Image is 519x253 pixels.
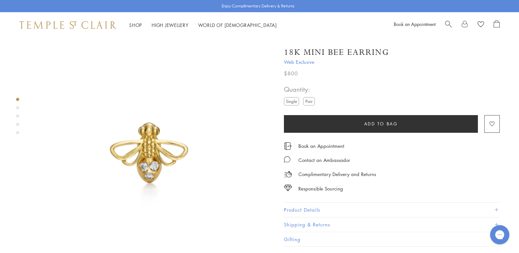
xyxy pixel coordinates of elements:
div: Contact an Ambassador [298,156,350,164]
div: Product gallery navigation [16,96,19,139]
span: Add to bag [364,120,398,127]
a: World of [DEMOGRAPHIC_DATA]World of [DEMOGRAPHIC_DATA] [198,22,277,28]
a: Open Shopping Bag [494,20,500,30]
button: Gifting [284,232,500,247]
label: Single [284,97,299,105]
a: ShopShop [129,22,142,28]
button: Shipping & Returns [284,217,500,232]
img: icon_appointment.svg [284,142,292,150]
img: MessageIcon-01_2.svg [284,156,290,163]
div: Responsible Sourcing [298,185,343,193]
a: View Wishlist [478,20,484,30]
img: icon_sourcing.svg [284,185,292,191]
img: icon_delivery.svg [284,170,292,178]
a: High JewelleryHigh Jewellery [152,22,189,28]
p: Enjoy Complimentary Delivery & Returns [222,3,295,9]
img: Temple St. Clair [19,21,116,29]
nav: Main navigation [129,21,277,29]
iframe: Gorgias live chat messenger [487,223,513,247]
h1: 18K Mini Bee Earring [284,47,389,58]
label: Pair [303,97,315,105]
a: Book an Appointment [298,142,344,149]
a: Book an Appointment [394,21,435,27]
span: Quantity: [284,84,317,95]
button: Product Details [284,203,500,217]
span: $800 [284,69,298,78]
a: Search [445,20,452,30]
button: Add to bag [284,115,478,133]
p: Complimentary Delivery and Returns [298,170,376,178]
span: Web Exclusive [284,58,500,66]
